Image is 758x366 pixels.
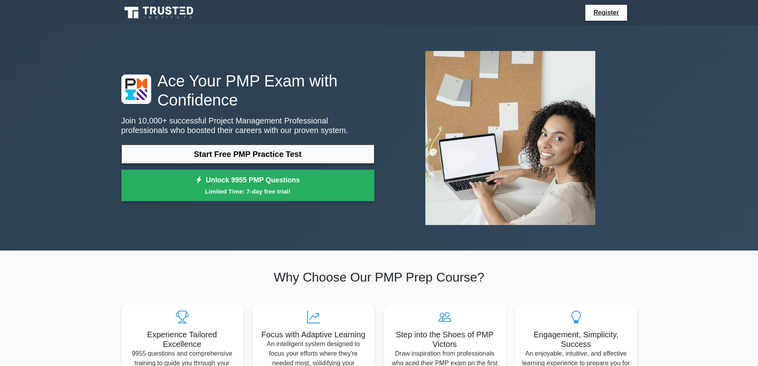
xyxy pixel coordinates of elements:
[522,330,631,349] h5: Engagement, Simplicity, Success
[121,145,374,164] a: Start Free PMP Practice Test
[121,270,637,285] h2: Why Choose Our PMP Prep Course?
[131,187,364,196] small: Limited Time: 7-day free trial!
[128,330,237,349] h5: Experience Tailored Excellence
[121,71,374,110] h1: Ace Your PMP Exam with Confidence
[121,116,374,135] p: Join 10,000+ successful Project Management Professional professionals who boosted their careers w...
[121,170,374,202] a: Unlock 9955 PMP QuestionsLimited Time: 7-day free trial!
[390,330,499,349] h5: Step into the Shoes of PMP Victors
[259,330,368,339] h5: Focus with Adaptive Learning
[588,8,624,18] a: Register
